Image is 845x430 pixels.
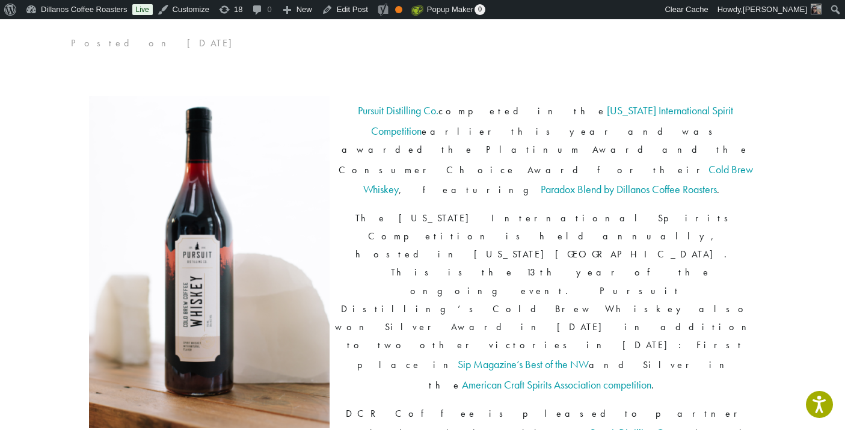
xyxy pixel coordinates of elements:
[462,378,651,392] a: American Craft Spirits Association competition
[475,4,485,15] span: 0
[458,357,589,371] a: Sip Magazine’s Best of the NW
[89,100,757,200] p: competed in the earlier this year and was awarded the Platinum Award and the Consumer Choice Awar...
[71,34,775,52] p: Posted on [DATE]
[541,182,717,196] a: Paradox Blend by Dillanos Coffee Roasters
[358,103,438,117] a: Pursuit Distilling Co.
[132,4,153,15] a: Live
[395,6,402,13] div: OK
[89,209,757,395] p: The [US_STATE] International Spirits Competition is held annually, hosted in [US_STATE][GEOGRAPHI...
[371,103,734,138] a: [US_STATE] International Spirit Competition
[743,5,807,14] span: [PERSON_NAME]
[363,162,753,197] a: Cold Brew Whiskey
